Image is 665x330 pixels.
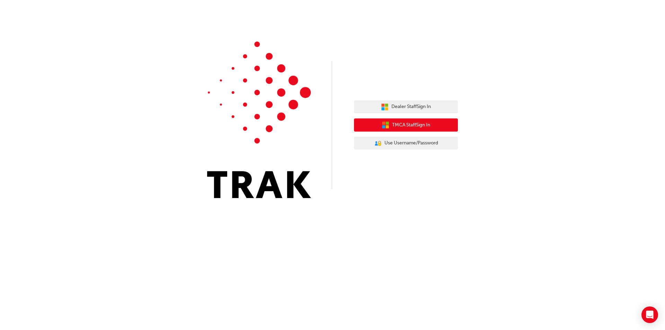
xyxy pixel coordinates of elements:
[354,100,458,114] button: Dealer StaffSign In
[384,139,438,147] span: Use Username/Password
[392,121,430,129] span: TMCA Staff Sign In
[641,306,658,323] div: Open Intercom Messenger
[207,42,311,198] img: Trak
[391,103,431,111] span: Dealer Staff Sign In
[354,118,458,132] button: TMCA StaffSign In
[354,137,458,150] button: Use Username/Password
